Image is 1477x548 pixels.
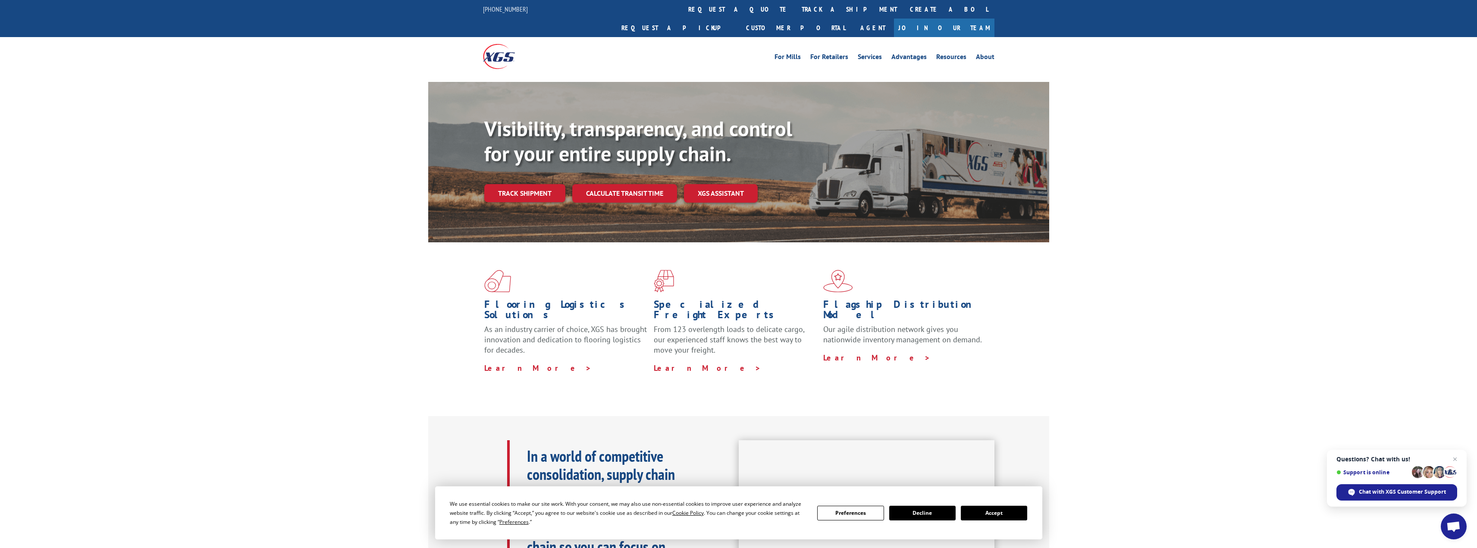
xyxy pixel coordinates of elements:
[450,499,807,526] div: We use essential cookies to make our site work. With your consent, we may also use non-essential ...
[823,353,931,363] a: Learn More >
[891,53,927,63] a: Advantages
[817,506,884,520] button: Preferences
[1336,484,1457,501] span: Chat with XGS Customer Support
[775,53,801,63] a: For Mills
[823,324,982,344] span: Our agile distribution network gives you nationwide inventory management on demand.
[654,299,817,324] h1: Specialized Freight Experts
[672,509,704,517] span: Cookie Policy
[810,53,848,63] a: For Retailers
[435,486,1042,539] div: Cookie Consent Prompt
[484,299,647,324] h1: Flooring Logistics Solutions
[484,324,647,355] span: As an industry carrier of choice, XGS has brought innovation and dedication to flooring logistics...
[740,19,852,37] a: Customer Portal
[484,270,511,292] img: xgs-icon-total-supply-chain-intelligence-red
[858,53,882,63] a: Services
[654,324,817,363] p: From 123 overlength loads to delicate cargo, our experienced staff knows the best way to move you...
[1441,514,1467,539] a: Open chat
[484,363,592,373] a: Learn More >
[976,53,994,63] a: About
[1336,469,1409,476] span: Support is online
[484,184,565,202] a: Track shipment
[615,19,740,37] a: Request a pickup
[1359,488,1446,496] span: Chat with XGS Customer Support
[936,53,966,63] a: Resources
[654,363,761,373] a: Learn More >
[961,506,1027,520] button: Accept
[572,184,677,203] a: Calculate transit time
[654,270,674,292] img: xgs-icon-focused-on-flooring-red
[852,19,894,37] a: Agent
[484,115,792,167] b: Visibility, transparency, and control for your entire supply chain.
[894,19,994,37] a: Join Our Team
[483,5,528,13] a: [PHONE_NUMBER]
[1336,456,1457,463] span: Questions? Chat with us!
[499,518,529,526] span: Preferences
[823,299,986,324] h1: Flagship Distribution Model
[823,270,853,292] img: xgs-icon-flagship-distribution-model-red
[889,506,956,520] button: Decline
[684,184,758,203] a: XGS ASSISTANT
